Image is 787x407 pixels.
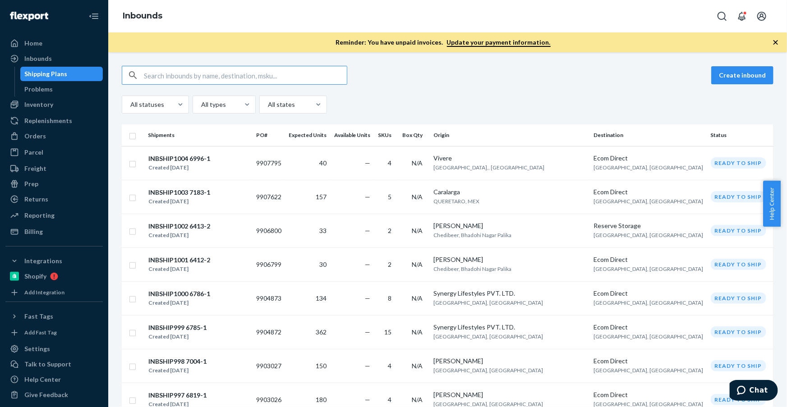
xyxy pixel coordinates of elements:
[412,294,423,302] span: N/A
[412,362,423,370] span: N/A
[412,227,423,234] span: N/A
[730,380,778,402] iframe: Opens a widget where you can chat to one of our agents
[24,211,55,220] div: Reporting
[594,265,703,272] span: [GEOGRAPHIC_DATA], [GEOGRAPHIC_DATA]
[433,299,543,306] span: [GEOGRAPHIC_DATA], [GEOGRAPHIC_DATA]
[253,124,285,146] th: PO#
[5,224,103,239] a: Billing
[590,124,707,146] th: Destination
[763,181,781,227] button: Help Center
[399,124,430,146] th: Box Qty
[316,193,327,201] span: 157
[316,328,327,336] span: 362
[433,390,587,399] div: [PERSON_NAME]
[388,193,391,201] span: 5
[594,299,703,306] span: [GEOGRAPHIC_DATA], [GEOGRAPHIC_DATA]
[433,164,544,171] span: [GEOGRAPHIC_DATA],, [GEOGRAPHIC_DATA]
[267,100,268,109] input: All states
[433,357,587,366] div: [PERSON_NAME]
[433,289,587,298] div: Synergy Lifestyles PVT. LTD.
[711,259,766,270] div: Ready to ship
[365,193,371,201] span: —
[711,293,766,304] div: Ready to ship
[253,180,285,214] td: 9907622
[5,357,103,371] button: Talk to Support
[388,159,391,167] span: 4
[148,231,210,240] div: Created [DATE]
[433,221,587,230] div: [PERSON_NAME]
[148,265,210,274] div: Created [DATE]
[148,391,207,400] div: INBSHIP997 6819-1
[144,66,347,84] input: Search inbounds by name, destination, msku...
[5,161,103,176] a: Freight
[331,124,374,146] th: Available Units
[5,342,103,356] a: Settings
[148,289,210,298] div: INBSHIP1000 6786-1
[320,261,327,268] span: 30
[365,396,371,403] span: —
[5,129,103,143] a: Orders
[594,187,703,197] div: Ecom Direct
[24,329,57,336] div: Add Fast Tag
[433,232,511,238] span: Chedibeer, Bhadohi Nagar Palika
[433,187,587,197] div: Caralarga
[365,328,371,336] span: —
[594,289,703,298] div: Ecom Direct
[433,323,587,332] div: Synergy Lifestyles PVT. LTD.
[5,97,103,112] a: Inventory
[733,7,751,25] button: Open notifications
[5,269,103,284] a: Shopify
[711,394,766,405] div: Ready to ship
[148,154,210,163] div: INBSHIP1004 6996-1
[5,327,103,338] a: Add Fast Tag
[365,227,371,234] span: —
[24,39,42,48] div: Home
[412,261,423,268] span: N/A
[433,255,587,264] div: [PERSON_NAME]
[594,367,703,374] span: [GEOGRAPHIC_DATA], [GEOGRAPHIC_DATA]
[594,232,703,238] span: [GEOGRAPHIC_DATA], [GEOGRAPHIC_DATA]
[374,124,399,146] th: SKUs
[365,159,371,167] span: —
[5,208,103,223] a: Reporting
[388,396,391,403] span: 4
[433,265,511,272] span: Chedibeer, Bhadohi Nagar Palika
[200,100,201,109] input: All types
[711,326,766,338] div: Ready to ship
[10,12,48,21] img: Flexport logo
[388,261,391,268] span: 2
[433,367,543,374] span: [GEOGRAPHIC_DATA], [GEOGRAPHIC_DATA]
[148,222,210,231] div: INBSHIP1002 6413-2
[85,7,103,25] button: Close Navigation
[20,67,103,81] a: Shipping Plans
[144,124,253,146] th: Shipments
[713,7,731,25] button: Open Search Box
[336,38,551,47] p: Reminder: You have unpaid invoices.
[24,288,64,296] div: Add Integration
[5,114,103,128] a: Replenishments
[148,298,210,307] div: Created [DATE]
[24,227,43,236] div: Billing
[5,177,103,191] a: Prep
[594,390,703,399] div: Ecom Direct
[24,344,50,353] div: Settings
[148,366,207,375] div: Created [DATE]
[24,116,72,125] div: Replenishments
[5,192,103,206] a: Returns
[384,328,391,336] span: 15
[25,85,53,94] div: Problems
[365,294,371,302] span: —
[412,159,423,167] span: N/A
[148,323,207,332] div: INBSHIP999 6785-1
[24,375,61,384] div: Help Center
[388,294,391,302] span: 8
[253,214,285,247] td: 9906800
[24,148,43,157] div: Parcel
[5,287,103,298] a: Add Integration
[24,390,68,399] div: Give Feedback
[594,221,703,230] div: Reserve Storage
[24,256,62,265] div: Integrations
[24,272,46,281] div: Shopify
